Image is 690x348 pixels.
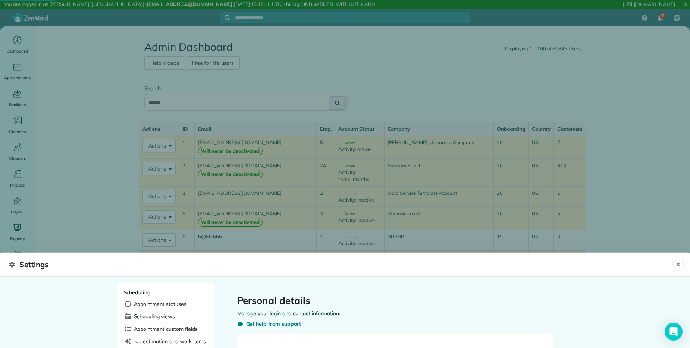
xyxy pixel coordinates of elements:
span: Scheduling views [134,313,175,320]
span: Appointment statuses [134,300,186,307]
h1: Personal details [237,295,553,307]
span: Settings [9,259,672,271]
a: Scheduling views [122,311,210,322]
a: Appointment statuses [122,298,210,310]
p: Manage your login and contact information. [237,310,553,317]
button: Close [672,259,684,271]
button: Get help from support [237,320,301,328]
span: Get help from support [246,320,301,328]
span: Appointment custom fields [134,325,198,332]
a: Job estimation and work items [122,336,210,347]
div: Open Intercom Messenger [665,323,683,341]
a: Appointment custom fields [122,323,210,335]
span: Scheduling [123,289,151,296]
span: Job estimation and work items [134,338,206,345]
